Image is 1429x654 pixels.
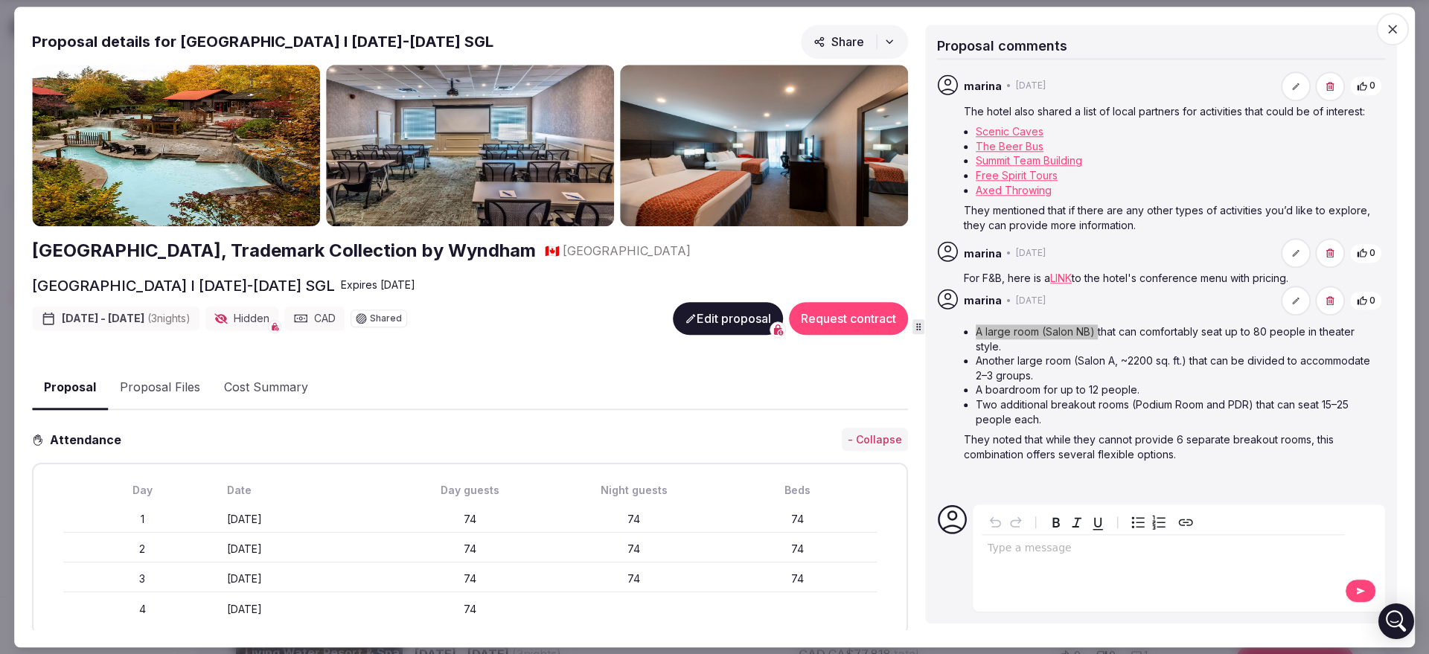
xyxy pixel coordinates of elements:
[1016,295,1046,307] span: [DATE]
[32,31,493,52] h2: Proposal details for [GEOGRAPHIC_DATA] I [DATE]-[DATE] SGL
[1006,295,1011,307] span: •
[1349,77,1382,97] button: 0
[63,483,221,498] div: Day
[147,312,191,324] span: ( 3 night s )
[1046,512,1067,533] button: Bold
[937,38,1067,54] span: Proposal comments
[370,314,402,323] span: Shared
[1087,512,1108,533] button: Underline
[1349,243,1382,263] button: 0
[63,542,221,557] div: 2
[63,602,221,617] div: 4
[212,367,320,410] button: Cost Summary
[205,307,278,330] div: Hidden
[555,483,713,498] div: Night guests
[227,602,385,617] div: [DATE]
[1016,80,1046,93] span: [DATE]
[1148,512,1169,533] button: Numbered list
[62,311,191,326] span: [DATE] - [DATE]
[976,184,1052,196] a: Axed Throwing
[227,542,385,557] div: [DATE]
[391,602,549,617] div: 74
[32,65,320,227] img: Gallery photo 1
[545,243,560,259] button: 🇨🇦
[227,571,385,586] div: [DATE]
[789,302,908,335] button: Request contract
[719,483,877,498] div: Beds
[976,140,1043,153] a: The Beer Bus
[44,431,133,449] h3: Attendance
[964,432,1382,461] p: They noted that while they cannot provide 6 separate breakout rooms, this combination offers seve...
[976,126,1043,138] a: Scenic Caves
[1175,512,1196,533] button: Create link
[227,512,385,527] div: [DATE]
[32,275,335,296] h2: [GEOGRAPHIC_DATA] I [DATE]-[DATE] SGL
[63,571,221,586] div: 3
[620,65,908,227] img: Gallery photo 3
[964,294,1002,309] span: marina
[1128,512,1169,533] div: toggle group
[108,367,212,410] button: Proposal Files
[976,169,1058,182] a: Free Spirit Tours
[1067,512,1087,533] button: Italic
[32,238,536,263] a: [GEOGRAPHIC_DATA], Trademark Collection by Wyndham
[555,512,713,527] div: 74
[964,204,1382,233] p: They mentioned that if there are any other types of activities you’d like to explore, they can pr...
[1128,512,1148,533] button: Bulleted list
[391,571,549,586] div: 74
[284,307,345,330] div: CAD
[964,272,1382,286] p: For F&B, here is a to the hotel's conference menu with pricing.
[563,243,691,259] span: [GEOGRAPHIC_DATA]
[555,542,713,557] div: 74
[545,243,560,258] span: 🇨🇦
[341,278,415,292] div: Expire s [DATE]
[976,155,1082,167] a: Summit Team Building
[1349,291,1382,311] button: 0
[719,571,877,586] div: 74
[1050,272,1072,285] a: LINK
[1006,247,1011,260] span: •
[1016,247,1046,260] span: [DATE]
[719,542,877,557] div: 74
[391,542,549,557] div: 74
[1378,603,1414,639] div: Open Intercom Messenger
[964,246,1002,261] span: marina
[673,302,783,335] button: Edit proposal
[964,104,1382,119] p: The hotel also shared a list of local partners for activities that could be of interest:
[982,535,1345,565] div: editable markdown
[719,512,877,527] div: 74
[227,483,385,498] div: Date
[391,512,549,527] div: 74
[964,79,1002,94] span: marina
[32,366,108,410] button: Proposal
[976,324,1382,353] li: A large room (Salon NB) that can comfortably seat up to 80 people in theater style.
[1369,295,1375,307] span: 0
[801,25,908,59] button: Share
[391,483,549,498] div: Day guests
[555,571,713,586] div: 74
[326,65,614,227] img: Gallery photo 2
[976,397,1382,426] li: Two additional breakout rooms (Podium Room and PDR) that can seat 15–25 people each.
[813,34,864,49] span: Share
[842,428,908,452] button: - Collapse
[1369,247,1375,260] span: 0
[63,512,221,527] div: 1
[976,383,1382,398] li: A boardroom for up to 12 people.
[976,354,1382,383] li: Another large room (Salon A, ~2200 sq. ft.) that can be divided to accommodate 2–3 groups.
[1369,80,1375,93] span: 0
[1006,80,1011,93] span: •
